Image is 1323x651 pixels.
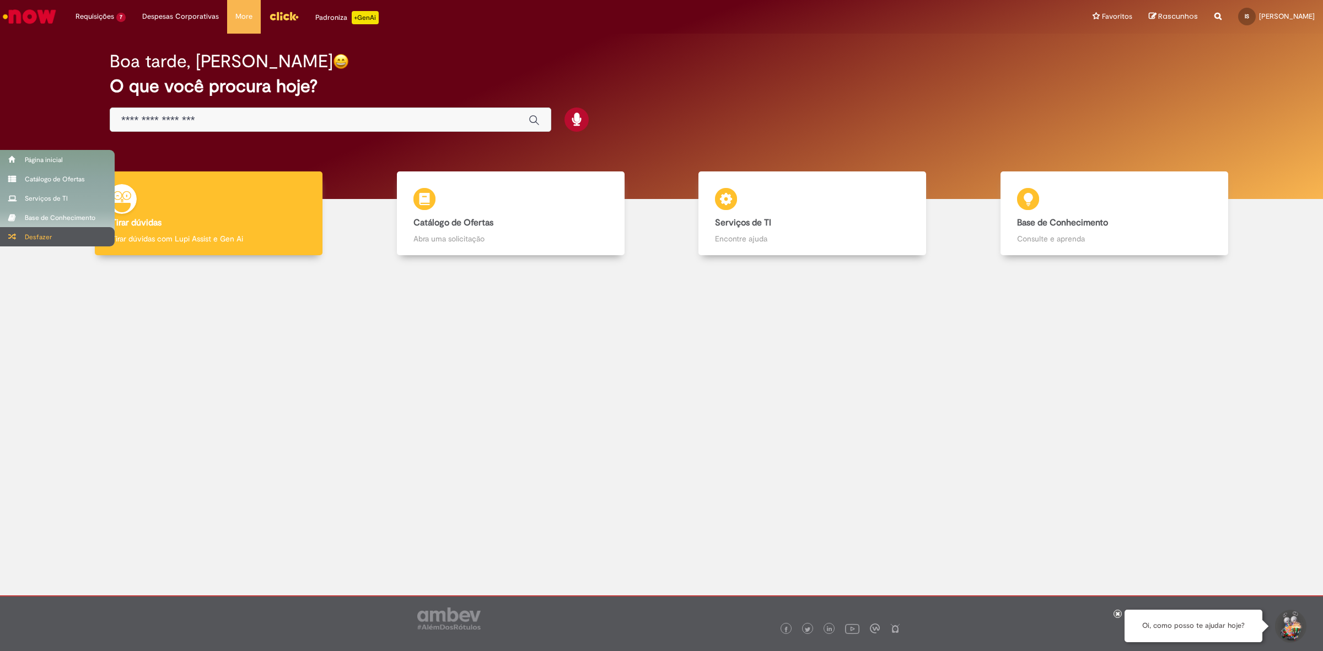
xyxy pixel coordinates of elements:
[58,171,360,256] a: Tirar dúvidas Tirar dúvidas com Lupi Assist e Gen Ai
[1245,13,1249,20] span: IS
[1102,11,1132,22] span: Favoritos
[1125,610,1262,642] div: Oi, como posso te ajudar hoje?
[111,233,306,244] p: Tirar dúvidas com Lupi Assist e Gen Ai
[315,11,379,24] div: Padroniza
[111,217,162,228] b: Tirar dúvidas
[1149,12,1198,22] a: Rascunhos
[417,607,481,630] img: logo_footer_ambev_rotulo_gray.png
[827,626,832,633] img: logo_footer_linkedin.png
[1158,11,1198,21] span: Rascunhos
[413,233,608,244] p: Abra uma solicitação
[1273,610,1306,643] button: Iniciar Conversa de Suporte
[76,11,114,22] span: Requisições
[235,11,252,22] span: More
[116,13,126,22] span: 7
[413,217,493,228] b: Catálogo de Ofertas
[110,77,1213,96] h2: O que você procura hoje?
[1017,233,1212,244] p: Consulte e aprenda
[805,627,810,632] img: logo_footer_twitter.png
[715,217,771,228] b: Serviços de TI
[661,171,964,256] a: Serviços de TI Encontre ajuda
[1,6,58,28] img: ServiceNow
[269,8,299,24] img: click_logo_yellow_360x200.png
[890,623,900,633] img: logo_footer_naosei.png
[870,623,880,633] img: logo_footer_workplace.png
[964,171,1266,256] a: Base de Conhecimento Consulte e aprenda
[845,621,859,636] img: logo_footer_youtube.png
[1259,12,1315,21] span: [PERSON_NAME]
[715,233,910,244] p: Encontre ajuda
[360,171,662,256] a: Catálogo de Ofertas Abra uma solicitação
[110,52,333,71] h2: Boa tarde, [PERSON_NAME]
[1017,217,1108,228] b: Base de Conhecimento
[333,53,349,69] img: happy-face.png
[352,11,379,24] p: +GenAi
[783,627,789,632] img: logo_footer_facebook.png
[142,11,219,22] span: Despesas Corporativas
